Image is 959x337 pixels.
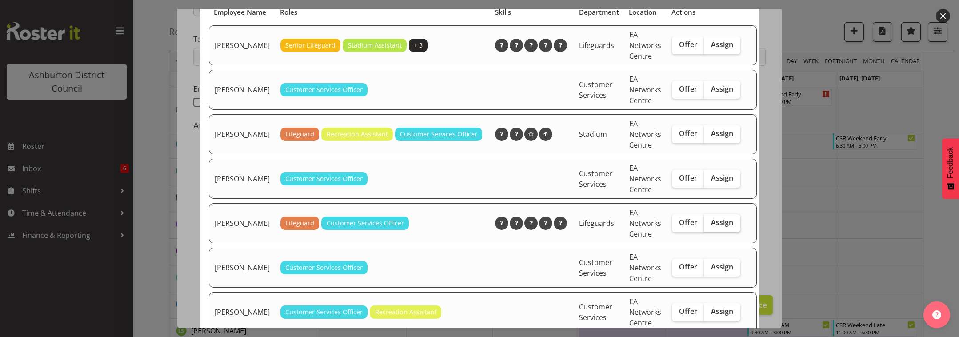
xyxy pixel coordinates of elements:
[947,147,955,178] span: Feedback
[671,7,695,17] span: Actions
[679,218,697,227] span: Offer
[414,40,423,50] span: + 3
[711,84,733,93] span: Assign
[711,129,733,138] span: Assign
[711,262,733,271] span: Assign
[679,84,697,93] span: Offer
[579,40,614,50] span: Lifeguards
[711,307,733,316] span: Assign
[348,40,402,50] span: Stadium Assistant
[629,252,661,283] span: EA Networks Centre
[629,7,657,17] span: Location
[942,138,959,199] button: Feedback - Show survey
[375,307,436,317] span: Recreation Assistant
[932,310,941,319] img: help-xxl-2.png
[214,7,266,17] span: Employee Name
[679,173,697,182] span: Offer
[579,80,612,100] span: Customer Services
[285,218,314,228] span: Lifeguard
[711,40,733,49] span: Assign
[579,302,612,322] span: Customer Services
[209,159,275,199] td: [PERSON_NAME]
[285,40,336,50] span: Senior Lifeguard
[579,7,619,17] span: Department
[679,262,697,271] span: Offer
[711,173,733,182] span: Assign
[209,114,275,154] td: [PERSON_NAME]
[285,85,363,95] span: Customer Services Officer
[285,307,363,317] span: Customer Services Officer
[209,292,275,332] td: [PERSON_NAME]
[285,263,363,273] span: Customer Services Officer
[579,168,612,189] span: Customer Services
[495,7,511,17] span: Skills
[285,174,363,184] span: Customer Services Officer
[629,119,661,150] span: EA Networks Centre
[327,129,388,139] span: Recreation Assistant
[629,208,661,239] span: EA Networks Centre
[679,40,697,49] span: Offer
[280,7,297,17] span: Roles
[209,248,275,288] td: [PERSON_NAME]
[579,129,607,139] span: Stadium
[629,297,661,328] span: EA Networks Centre
[679,129,697,138] span: Offer
[579,257,612,278] span: Customer Services
[285,129,314,139] span: Lifeguard
[711,218,733,227] span: Assign
[327,218,404,228] span: Customer Services Officer
[679,307,697,316] span: Offer
[209,25,275,65] td: [PERSON_NAME]
[629,30,661,61] span: EA Networks Centre
[400,129,477,139] span: Customer Services Officer
[579,218,614,228] span: Lifeguards
[209,203,275,243] td: [PERSON_NAME]
[629,74,661,105] span: EA Networks Centre
[629,163,661,194] span: EA Networks Centre
[209,70,275,110] td: [PERSON_NAME]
